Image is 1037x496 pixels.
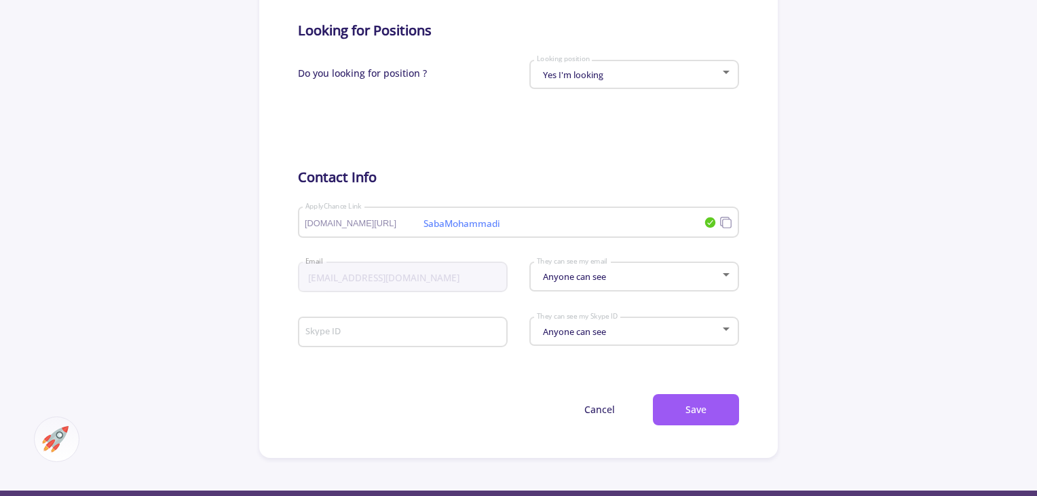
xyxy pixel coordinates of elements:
h5: Contact Info [298,169,738,185]
button: Save [653,394,739,426]
span: Do you looking for position ? [298,55,427,103]
span: [DOMAIN_NAME][URL] [305,219,422,228]
span: Anyone can see [540,325,606,338]
h5: Looking for Positions [298,22,738,39]
img: ac-market [42,426,69,453]
span: Anyone can see [540,270,606,283]
span: Yes I'm looking [540,69,603,81]
button: Cancel [552,394,647,426]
